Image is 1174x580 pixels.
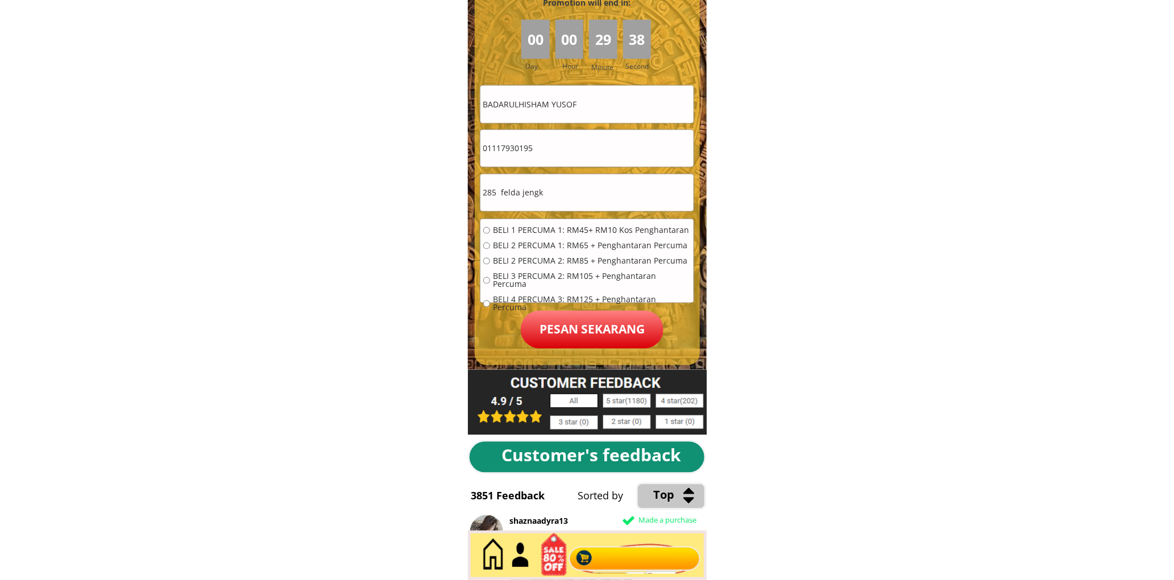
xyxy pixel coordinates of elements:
[521,311,663,349] p: Pesan sekarang
[626,61,654,72] h3: Second
[639,515,760,527] div: Made a purchase
[591,62,616,73] h3: Minute
[501,442,690,469] div: Customer's feedback
[480,174,694,211] input: Alamat
[493,296,691,312] span: BELI 4 PERCUMA 3: RM125 + Penghantaran Percuma
[471,488,561,504] div: 3851 Feedback
[493,227,691,235] span: BELI 1 PERCUMA 1: RM45+ RM10 Kos Penghantaran
[525,61,554,72] h3: Day
[493,273,691,289] span: BELI 3 PERCUMA 2: RM105 + Penghantaran Percuma
[480,130,694,167] input: Telefon
[493,242,691,250] span: BELI 2 PERCUMA 1: RM65 + Penghantaran Percuma
[654,486,756,504] div: Top
[509,515,776,528] div: shaznaadyra13
[578,488,845,504] div: Sorted by
[562,61,586,72] h3: Hour
[493,257,691,265] span: BELI 2 PERCUMA 2: RM85 + Penghantaran Percuma
[480,86,694,123] input: Nama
